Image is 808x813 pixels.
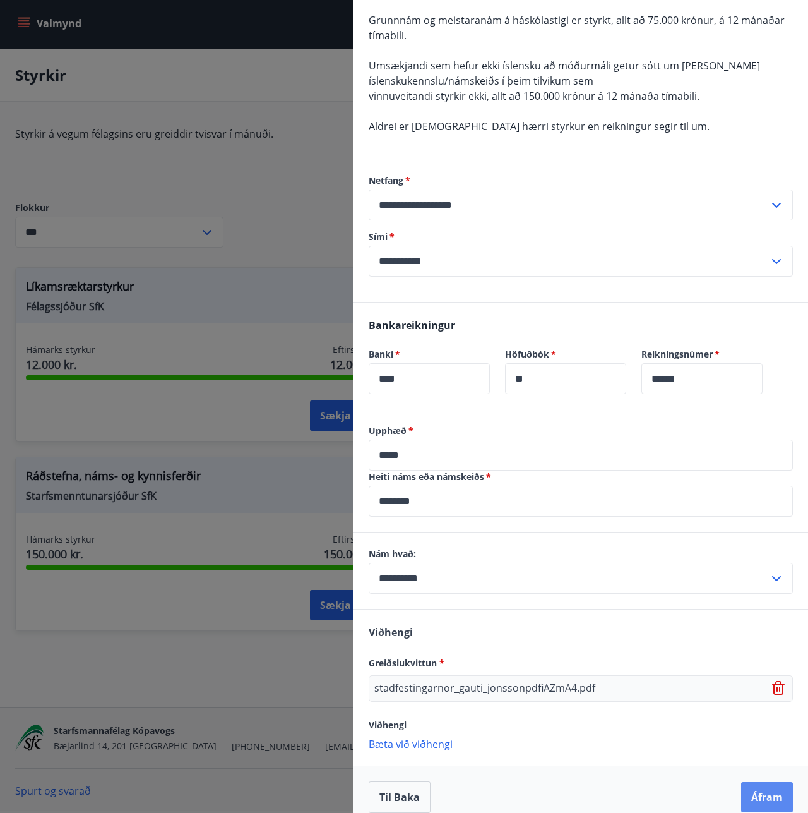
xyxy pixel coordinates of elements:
label: Banki [369,348,490,361]
span: Viðhengi [369,719,407,731]
button: Til baka [369,781,431,813]
label: Reikningsnúmer [641,348,763,361]
span: vinnuveitandi styrkir ekki, allt að 150.000 krónur á 12 mánaða tímabili. [369,89,699,103]
span: Bankareikningur [369,318,455,332]
button: Áfram [741,782,793,812]
label: Höfuðbók [505,348,626,361]
span: Viðhengi [369,625,413,639]
div: Heiti náms eða námskeiðs [369,486,793,517]
label: Nám hvað: [369,548,793,560]
p: stadfestingarnor_gauti_jonssonpdfiAZmA4.pdf [374,681,595,696]
label: Sími [369,231,793,243]
div: Upphæð [369,440,793,471]
span: Grunnnám og meistaranám á háskólastigi er styrkt, allt að 75.000 krónur, á 12 mánaðar tímabili. [369,13,785,42]
span: Aldrei er [DEMOGRAPHIC_DATA] hærri styrkur en reikningur segir til um. [369,119,710,133]
label: Netfang [369,174,793,187]
p: Bæta við viðhengi [369,737,793,750]
label: Heiti náms eða námskeiðs [369,471,793,483]
span: Greiðslukvittun [369,657,444,669]
label: Upphæð [369,425,793,437]
span: Umsækjandi sem hefur ekki íslensku að móðurmáli getur sótt um [PERSON_NAME] íslenskukennslu/námsk... [369,59,760,88]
